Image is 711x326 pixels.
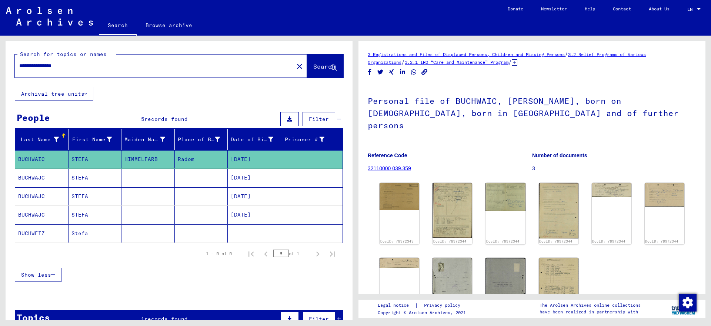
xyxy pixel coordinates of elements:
mat-header-cell: First Name [69,129,122,150]
div: First Name [71,136,112,144]
a: DocID: 78972344 [645,239,678,243]
button: Copy link [421,67,428,77]
mat-cell: STEFA [69,169,122,187]
button: Archival tree units [15,87,93,101]
mat-cell: [DATE] [228,187,281,205]
a: 3.2.1 IRO “Care and Maintenance” Program [405,59,508,65]
mat-cell: STEFA [69,187,122,205]
mat-cell: BUCHWAJC [15,206,69,224]
p: 3 [532,165,696,172]
button: Share on WhatsApp [410,67,418,77]
div: People [17,111,50,124]
a: Privacy policy [418,302,469,309]
mat-header-cell: Maiden Name [121,129,175,150]
img: 005.jpg [645,183,684,207]
img: Arolsen_neg.svg [6,7,93,26]
div: Last Name [18,136,59,144]
img: 001.jpg [433,183,472,238]
div: Date of Birth [231,134,283,145]
mat-cell: STEFA [69,206,122,224]
b: Number of documents [532,152,587,158]
button: Next page [310,246,325,261]
img: yv_logo.png [670,299,698,318]
span: records found [144,116,188,122]
mat-cell: BUCHWEIZ [15,224,69,243]
button: Filter [303,312,335,326]
span: Filter [309,316,329,322]
img: 008.jpg [485,258,525,311]
mat-cell: [DATE] [228,206,281,224]
span: / [401,59,405,65]
p: have been realized in partnership with [540,309,641,315]
div: Last Name [18,134,68,145]
button: Clear [292,59,307,73]
p: The Arolsen Archives online collections [540,302,641,309]
button: First page [244,246,258,261]
h1: Personal file of BUCHWAIC, [PERSON_NAME], born on [DEMOGRAPHIC_DATA], born in [GEOGRAPHIC_DATA] a... [368,84,696,141]
div: Maiden Name [124,136,165,144]
div: Maiden Name [124,134,174,145]
div: Place of Birth [178,134,230,145]
span: Search [313,63,336,70]
span: EN [687,7,695,12]
img: 007.jpg [433,258,472,312]
span: / [508,59,512,65]
img: 002.jpg [485,183,525,211]
mat-icon: close [295,62,304,71]
span: 1 [141,316,144,322]
a: DocID: 78972343 [380,239,414,243]
a: Browse archive [137,16,201,34]
b: Reference Code [368,152,407,158]
mat-cell: [DATE] [228,150,281,168]
mat-header-cell: Place of Birth [175,129,228,150]
a: DocID: 78972344 [433,239,467,243]
img: 006.jpg [380,258,419,268]
button: Show less [15,268,61,282]
div: Date of Birth [231,136,273,144]
mat-cell: HIMMELFARB [121,150,175,168]
div: Prisoner # [284,134,334,145]
span: Filter [309,116,329,122]
img: 003.jpg [539,183,578,238]
a: DocID: 78972344 [539,239,573,243]
a: DocID: 78972344 [486,239,520,243]
mat-cell: Stefa [69,224,122,243]
a: Legal notice [378,302,415,309]
span: records found [144,316,188,322]
button: Previous page [258,246,273,261]
mat-cell: BUCHWAJC [15,169,69,187]
mat-header-cell: Date of Birth [228,129,281,150]
mat-header-cell: Last Name [15,129,69,150]
a: Search [99,16,137,36]
div: 1 – 5 of 5 [206,250,232,257]
mat-cell: BUCHWAIC [15,150,69,168]
button: Share on Facebook [366,67,374,77]
button: Share on LinkedIn [399,67,407,77]
div: of 1 [273,250,310,257]
a: DocID: 78972344 [592,239,625,243]
img: 004.jpg [592,183,631,197]
mat-cell: BUCHWAJC [15,187,69,205]
button: Share on Xing [388,67,395,77]
img: 001.jpg [539,258,578,310]
button: Filter [303,112,335,126]
div: Topics [17,311,50,324]
button: Last page [325,246,340,261]
mat-cell: [DATE] [228,169,281,187]
img: Change consent [679,294,697,312]
span: 5 [141,116,144,122]
mat-cell: STEFA [69,150,122,168]
p: Copyright © Arolsen Archives, 2021 [378,309,469,316]
div: Prisoner # [284,136,325,144]
img: 001.jpg [380,183,419,210]
mat-header-cell: Prisoner # [281,129,343,150]
div: First Name [71,134,121,145]
span: Show less [21,271,51,278]
mat-cell: Radom [175,150,228,168]
div: | [378,302,469,309]
div: Place of Birth [178,136,220,144]
a: 32110000 039.359 [368,165,411,171]
button: Share on Twitter [377,67,384,77]
a: 3 Registrations and Files of Displaced Persons, Children and Missing Persons [368,52,565,57]
span: / [565,51,568,57]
